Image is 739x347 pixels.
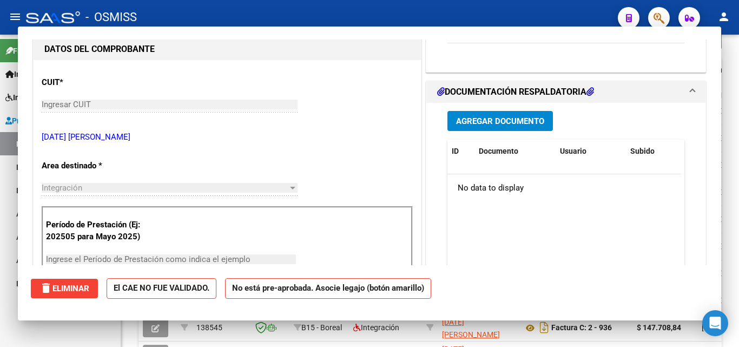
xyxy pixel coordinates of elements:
i: Descargar documento [537,319,551,336]
span: Usuario [560,147,586,155]
span: 138545 [196,323,222,332]
p: Período de Prestación (Ej: 202505 para Mayo 2025) [46,219,155,243]
div: No data to display [447,174,681,201]
div: 27369430454 [442,316,514,339]
p: CUIT [42,76,153,89]
mat-icon: person [717,10,730,23]
div: Open Intercom Messenger [702,310,728,336]
p: Area destinado * [42,160,153,172]
span: ID [452,147,459,155]
mat-icon: delete [39,281,52,294]
button: Agregar Documento [447,111,553,131]
div: DOCUMENTACIÓN RESPALDATORIA [426,103,705,328]
span: Documento [479,147,518,155]
strong: $ 147.708,84 [637,323,681,332]
span: Integración [42,183,82,193]
datatable-header-cell: Subido [626,140,680,163]
span: Inicio [5,68,33,80]
mat-expansion-panel-header: DOCUMENTACIÓN RESPALDATORIA [426,81,705,103]
datatable-header-cell: ID [447,140,474,163]
button: Eliminar [31,279,98,298]
strong: Factura C: 2 - 936 [551,324,612,332]
span: Prestadores / Proveedores [5,115,104,127]
strong: El CAE NO FUE VALIDADO. [107,278,216,299]
span: Eliminar [39,284,89,293]
datatable-header-cell: Acción [680,140,734,163]
span: Integración (discapacidad) [5,91,105,103]
span: [DATE] [702,323,724,332]
datatable-header-cell: Usuario [556,140,626,163]
strong: DATOS DEL COMPROBANTE [44,44,155,54]
strong: No está pre-aprobada. Asocie legajo (botón amarillo) [225,278,431,299]
span: B15 - Boreal [301,323,342,332]
p: [DATE] [PERSON_NAME] [42,131,413,143]
mat-icon: menu [9,10,22,23]
span: - OSMISS [85,5,137,29]
span: Integración [353,323,399,332]
span: Firma Express [5,45,62,57]
h1: DOCUMENTACIÓN RESPALDATORIA [437,86,594,99]
span: Agregar Documento [456,116,544,126]
span: Subido [630,147,655,155]
datatable-header-cell: Documento [474,140,556,163]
